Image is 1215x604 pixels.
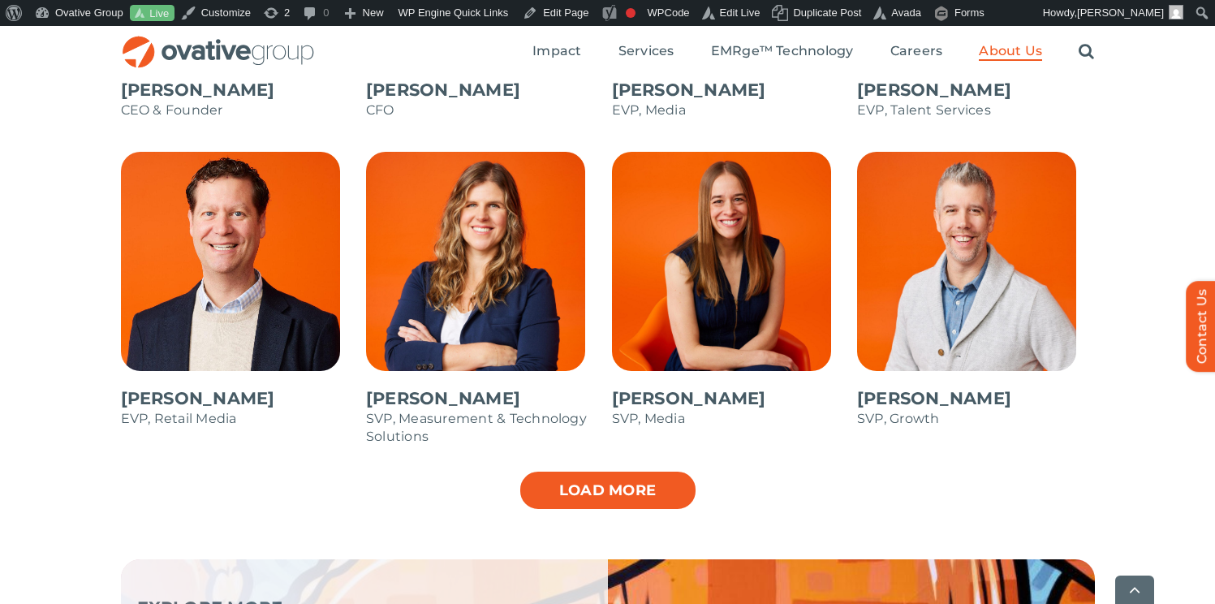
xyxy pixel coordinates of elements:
[618,43,674,59] span: Services
[979,43,1042,59] span: About Us
[1079,43,1094,61] a: Search
[890,43,943,61] a: Careers
[711,43,854,61] a: EMRge™ Technology
[626,8,636,18] div: Focus keyphrase not set
[532,43,581,59] span: Impact
[130,5,174,22] a: Live
[532,26,1094,78] nav: Menu
[890,43,943,59] span: Careers
[532,43,581,61] a: Impact
[519,470,697,511] a: Load more
[1077,6,1164,19] span: [PERSON_NAME]
[711,43,854,59] span: EMRge™ Technology
[121,34,316,50] a: OG_Full_horizontal_RGB
[618,43,674,61] a: Services
[979,43,1042,61] a: About Us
